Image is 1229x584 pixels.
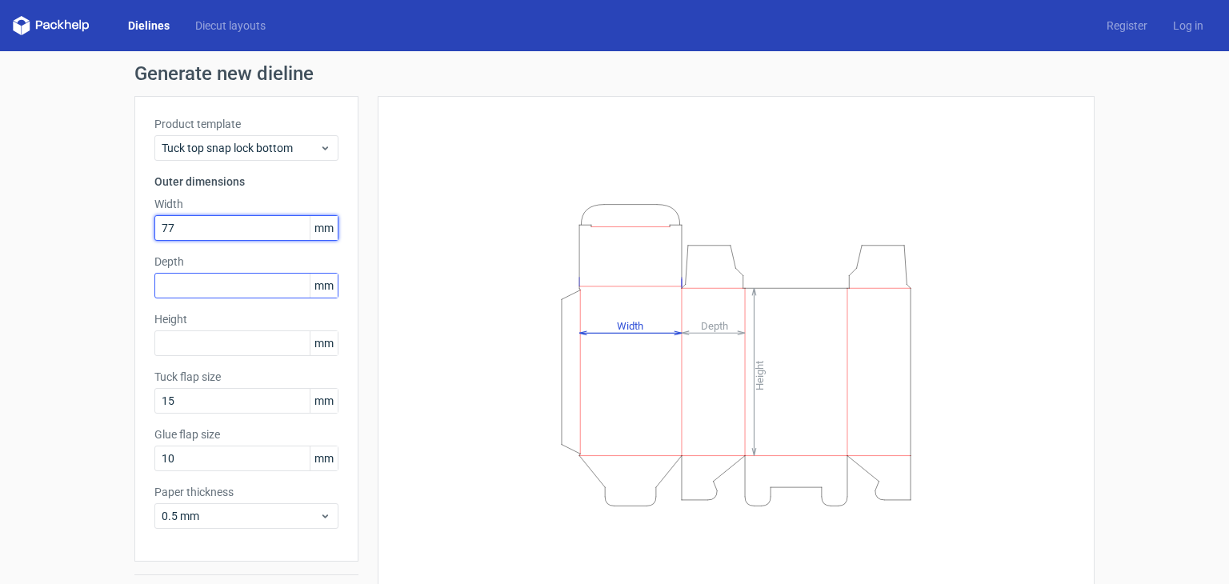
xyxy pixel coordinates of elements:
[310,331,338,355] span: mm
[154,196,338,212] label: Width
[310,274,338,298] span: mm
[154,369,338,385] label: Tuck flap size
[154,311,338,327] label: Height
[134,64,1095,83] h1: Generate new dieline
[154,174,338,190] h3: Outer dimensions
[1160,18,1216,34] a: Log in
[310,216,338,240] span: mm
[162,508,319,524] span: 0.5 mm
[154,426,338,442] label: Glue flap size
[182,18,278,34] a: Diecut layouts
[1094,18,1160,34] a: Register
[310,446,338,470] span: mm
[154,116,338,132] label: Product template
[115,18,182,34] a: Dielines
[154,484,338,500] label: Paper thickness
[701,319,728,331] tspan: Depth
[617,319,643,331] tspan: Width
[310,389,338,413] span: mm
[754,360,766,390] tspan: Height
[162,140,319,156] span: Tuck top snap lock bottom
[154,254,338,270] label: Depth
